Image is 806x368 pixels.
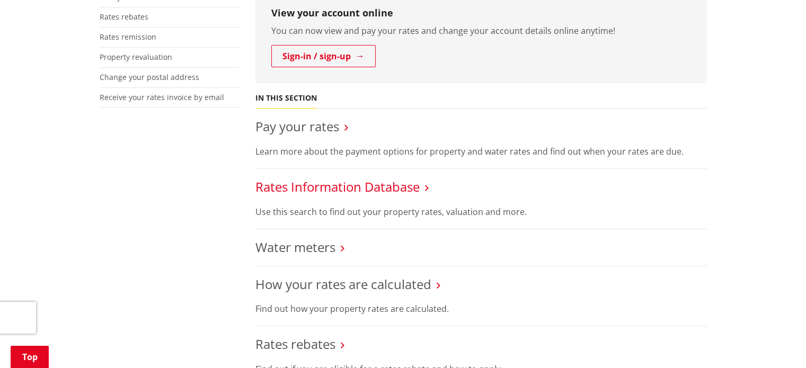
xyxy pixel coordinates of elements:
p: You can now view and pay your rates and change your account details online anytime! [271,24,691,37]
p: Find out how your property rates are calculated. [255,302,707,315]
iframe: Messenger Launcher [757,324,795,362]
a: Rates rebates [100,12,148,22]
a: Sign-in / sign-up [271,45,376,67]
a: Rates Information Database [255,178,420,195]
a: Property revaluation [100,52,172,62]
h5: In this section [255,94,317,103]
p: Use this search to find out your property rates, valuation and more. [255,205,707,218]
a: Pay your rates [255,118,339,135]
a: Rates rebates [255,335,335,353]
h3: View your account online [271,7,691,19]
a: Receive your rates invoice by email [100,92,224,102]
p: Learn more about the payment options for property and water rates and find out when your rates ar... [255,145,707,158]
a: How your rates are calculated [255,275,431,293]
a: Change your postal address [100,72,199,82]
a: Top [11,346,49,368]
a: Water meters [255,238,335,256]
a: Rates remission [100,32,156,42]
